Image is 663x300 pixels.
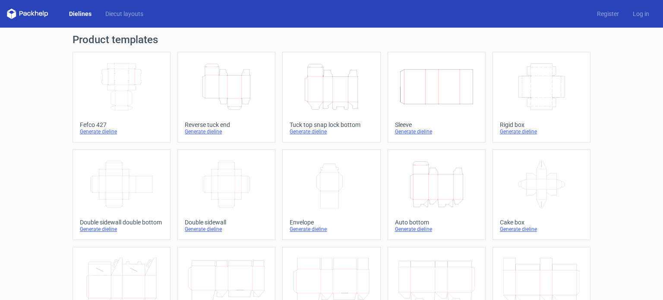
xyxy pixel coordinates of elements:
[282,149,380,240] a: EnvelopeGenerate dieline
[500,226,583,233] div: Generate dieline
[388,149,486,240] a: Auto bottomGenerate dieline
[73,52,170,142] a: Fefco 427Generate dieline
[388,52,486,142] a: SleeveGenerate dieline
[177,52,275,142] a: Reverse tuck endGenerate dieline
[282,52,380,142] a: Tuck top snap lock bottomGenerate dieline
[395,226,478,233] div: Generate dieline
[500,128,583,135] div: Generate dieline
[80,226,163,233] div: Generate dieline
[395,219,478,226] div: Auto bottom
[500,219,583,226] div: Cake box
[493,52,590,142] a: Rigid boxGenerate dieline
[98,9,150,18] a: Diecut layouts
[185,219,268,226] div: Double sidewall
[500,121,583,128] div: Rigid box
[626,9,656,18] a: Log in
[185,226,268,233] div: Generate dieline
[80,128,163,135] div: Generate dieline
[73,35,590,45] h1: Product templates
[290,128,373,135] div: Generate dieline
[185,121,268,128] div: Reverse tuck end
[80,219,163,226] div: Double sidewall double bottom
[73,149,170,240] a: Double sidewall double bottomGenerate dieline
[177,149,275,240] a: Double sidewallGenerate dieline
[290,226,373,233] div: Generate dieline
[80,121,163,128] div: Fefco 427
[290,121,373,128] div: Tuck top snap lock bottom
[185,128,268,135] div: Generate dieline
[493,149,590,240] a: Cake boxGenerate dieline
[395,121,478,128] div: Sleeve
[590,9,626,18] a: Register
[62,9,98,18] a: Dielines
[290,219,373,226] div: Envelope
[395,128,478,135] div: Generate dieline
